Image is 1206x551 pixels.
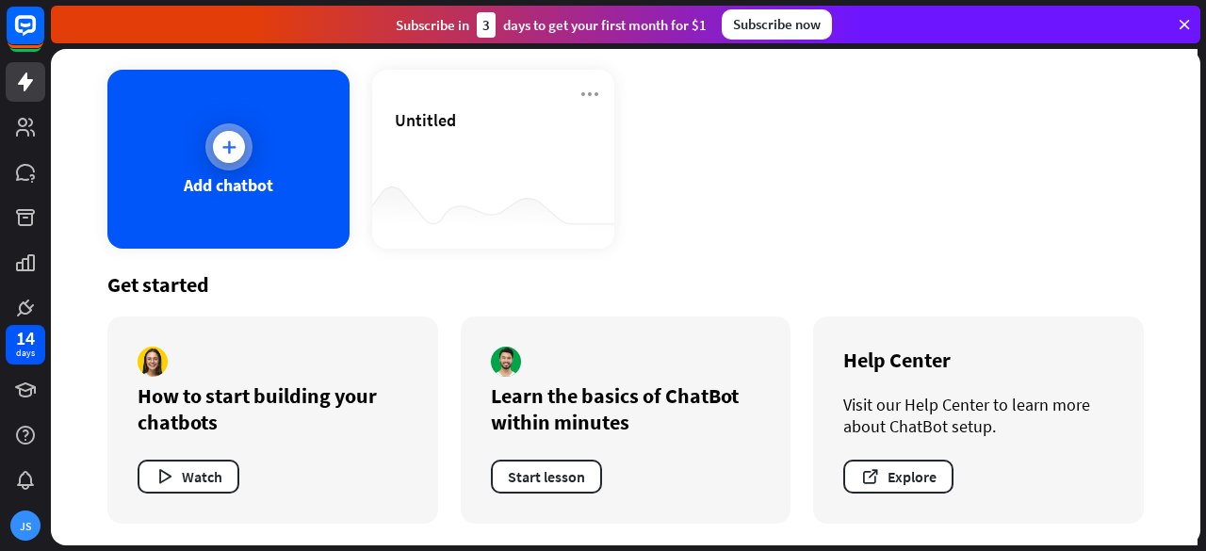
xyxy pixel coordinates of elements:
[477,12,496,38] div: 3
[10,510,41,541] div: JS
[138,382,408,435] div: How to start building your chatbots
[16,330,35,347] div: 14
[491,347,521,377] img: author
[138,347,168,377] img: author
[107,271,1144,298] div: Get started
[395,109,456,131] span: Untitled
[16,347,35,360] div: days
[491,382,761,435] div: Learn the basics of ChatBot within minutes
[722,9,832,40] div: Subscribe now
[396,12,707,38] div: Subscribe in days to get your first month for $1
[843,460,953,494] button: Explore
[843,347,1114,373] div: Help Center
[6,325,45,365] a: 14 days
[184,174,273,196] div: Add chatbot
[843,394,1114,437] div: Visit our Help Center to learn more about ChatBot setup.
[491,460,602,494] button: Start lesson
[138,460,239,494] button: Watch
[15,8,72,64] button: Open LiveChat chat widget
